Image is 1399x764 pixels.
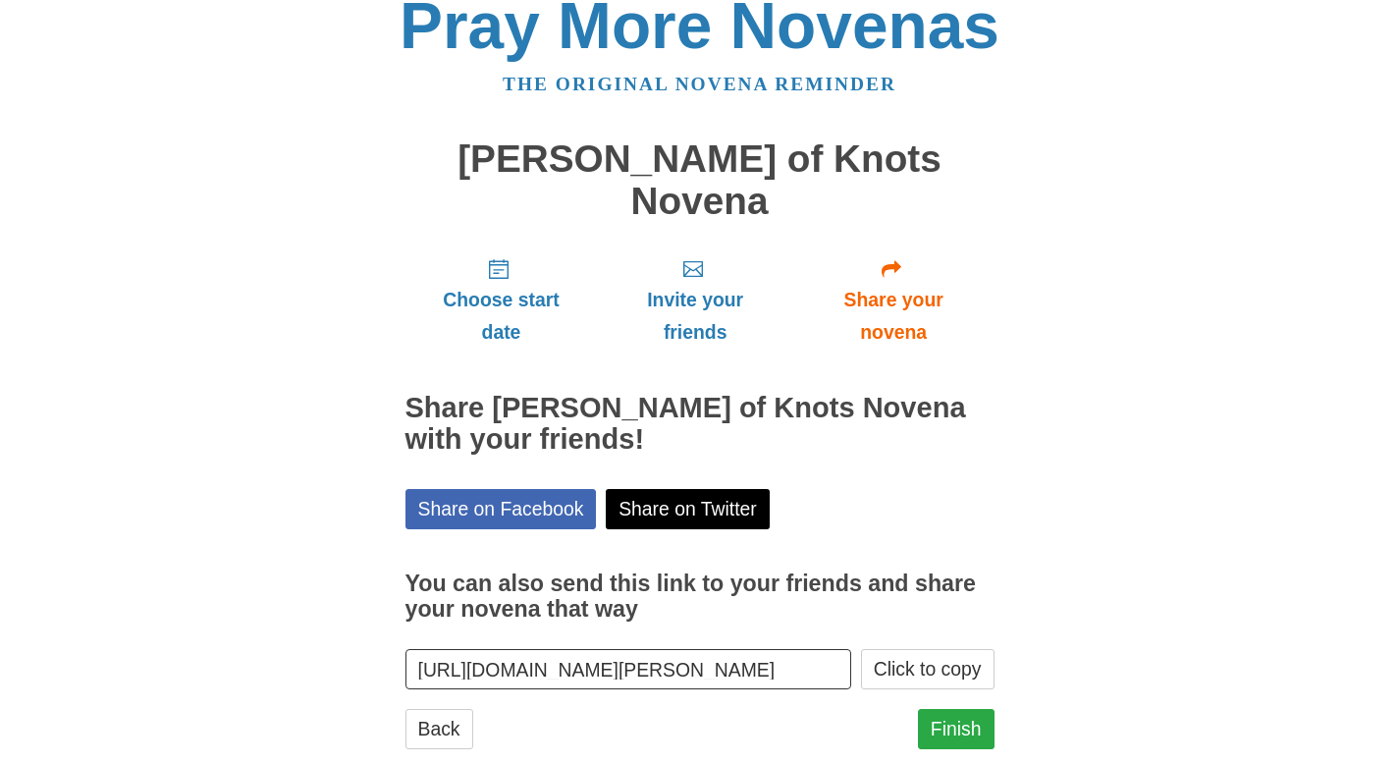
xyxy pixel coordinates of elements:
[405,393,995,456] h2: Share [PERSON_NAME] of Knots Novena with your friends!
[861,649,995,689] button: Click to copy
[813,284,975,349] span: Share your novena
[617,284,773,349] span: Invite your friends
[793,242,995,358] a: Share your novena
[405,709,473,749] a: Back
[918,709,995,749] a: Finish
[405,572,995,622] h3: You can also send this link to your friends and share your novena that way
[597,242,792,358] a: Invite your friends
[405,138,995,222] h1: [PERSON_NAME] of Knots Novena
[503,74,896,94] a: The original novena reminder
[405,489,597,529] a: Share on Facebook
[425,284,578,349] span: Choose start date
[405,242,598,358] a: Choose start date
[606,489,770,529] a: Share on Twitter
